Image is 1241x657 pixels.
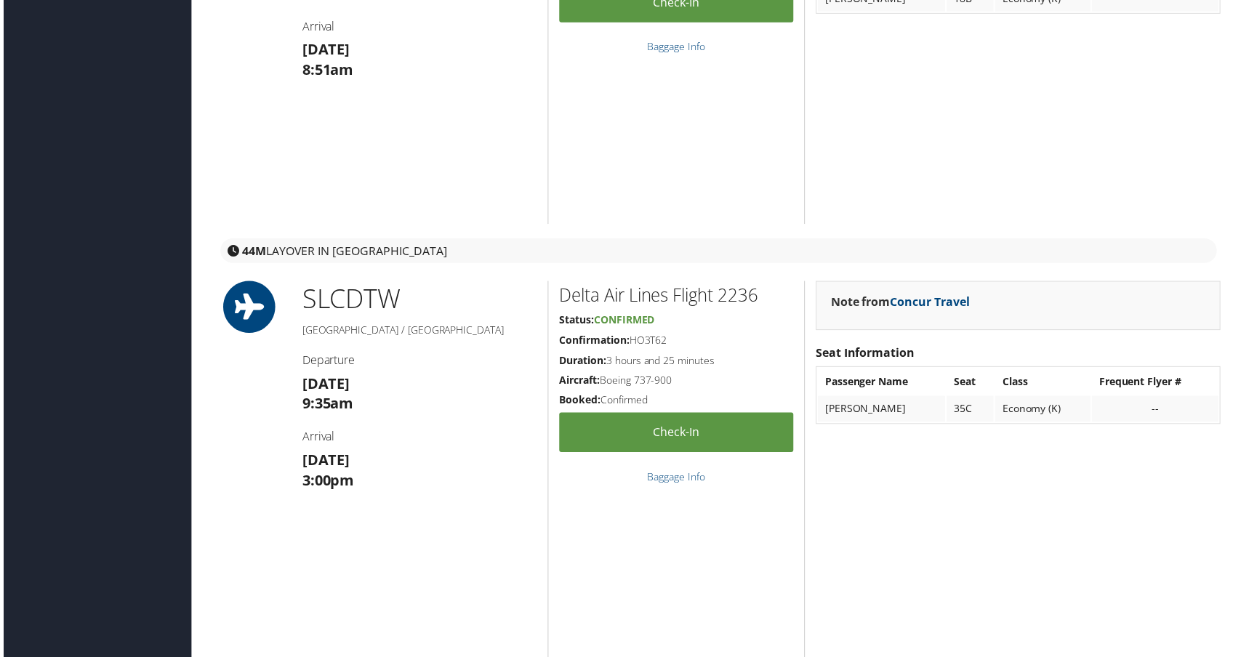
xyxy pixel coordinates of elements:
th: Class [997,371,1093,397]
a: Concur Travel [892,296,972,312]
strong: 8:51am [300,60,352,80]
strong: [DATE] [300,376,348,395]
h5: HO3T62 [559,335,795,350]
a: Check-in [559,415,795,455]
h5: Boeing 737-900 [559,375,795,390]
h4: Departure [300,354,537,370]
strong: 44M [240,244,264,260]
strong: Seat Information [817,347,917,363]
div: -- [1102,405,1215,418]
h5: Confirmed [559,395,795,410]
th: Passenger Name [819,371,947,397]
strong: [DATE] [300,40,348,60]
h5: [GEOGRAPHIC_DATA] / [GEOGRAPHIC_DATA] [300,325,537,339]
td: [PERSON_NAME] [819,398,947,424]
th: Frequent Flyer # [1095,371,1222,397]
strong: 9:35am [300,396,352,416]
a: Baggage Info [648,39,706,53]
h5: 3 hours and 25 minutes [559,355,795,370]
strong: Confirmation: [559,335,630,349]
strong: Duration: [559,355,606,369]
strong: Booked: [559,395,601,409]
div: layover in [GEOGRAPHIC_DATA] [218,240,1221,265]
h4: Arrival [300,431,537,447]
span: Confirmed [594,315,655,328]
strong: 3:00pm [300,473,353,493]
h2: Delta Air Lines Flight 2236 [559,285,795,310]
th: Seat [949,371,996,397]
strong: Aircraft: [559,375,600,389]
strong: Note from [832,296,972,312]
h4: Arrival [300,18,537,34]
strong: [DATE] [300,453,348,472]
a: Baggage Info [648,472,706,486]
td: Economy (K) [997,398,1093,424]
td: 35C [949,398,996,424]
strong: Status: [559,315,594,328]
h1: SLC DTW [300,283,537,319]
